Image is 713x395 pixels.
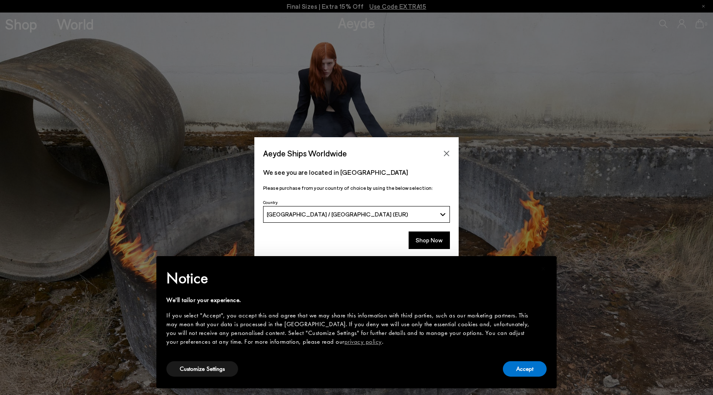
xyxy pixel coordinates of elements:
span: Aeyde Ships Worldwide [263,146,347,161]
p: We see you are located in [GEOGRAPHIC_DATA] [263,167,450,177]
p: Please purchase from your country of choice by using the below selection: [263,184,450,192]
button: Close [440,147,453,160]
span: Country [263,200,278,205]
a: privacy policy [344,337,382,346]
span: [GEOGRAPHIC_DATA] / [GEOGRAPHIC_DATA] (EUR) [267,211,408,218]
div: We'll tailor your experience. [166,296,533,304]
button: Close this notice [533,259,553,279]
div: If you select "Accept", you accept this and agree that we may share this information with third p... [166,311,533,346]
button: Accept [503,361,547,377]
span: × [541,262,546,275]
button: Customize Settings [166,361,238,377]
h2: Notice [166,267,533,289]
button: Shop Now [409,231,450,249]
